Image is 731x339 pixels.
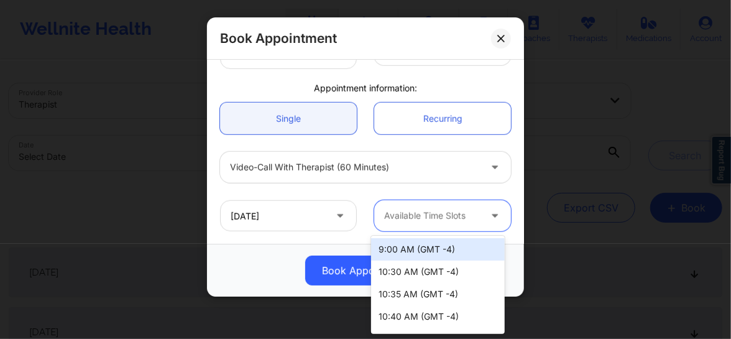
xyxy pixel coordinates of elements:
[371,305,505,328] div: 10:40 AM (GMT -4)
[220,200,357,231] input: MM/DD/YYYY
[305,256,426,286] button: Book Appointment
[230,152,480,183] div: Video-Call with Therapist (60 minutes)
[211,82,520,95] div: Appointment information:
[371,238,505,261] div: 9:00 AM (GMT -4)
[220,30,337,47] h2: Book Appointment
[374,103,511,134] a: Recurring
[220,103,357,134] a: Single
[371,261,505,283] div: 10:30 AM (GMT -4)
[371,283,505,305] div: 10:35 AM (GMT -4)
